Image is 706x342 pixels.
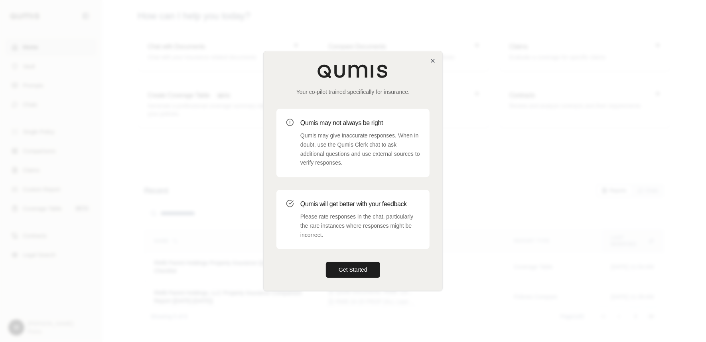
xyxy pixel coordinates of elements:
button: Get Started [326,262,380,278]
h3: Qumis will get better with your feedback [300,199,420,209]
p: Please rate responses in the chat, particularly the rare instances where responses might be incor... [300,212,420,239]
p: Qumis may give inaccurate responses. When in doubt, use the Qumis Clerk chat to ask additional qu... [300,131,420,167]
h3: Qumis may not always be right [300,118,420,128]
img: Qumis Logo [317,64,389,78]
p: Your co-pilot trained specifically for insurance. [276,88,430,96]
